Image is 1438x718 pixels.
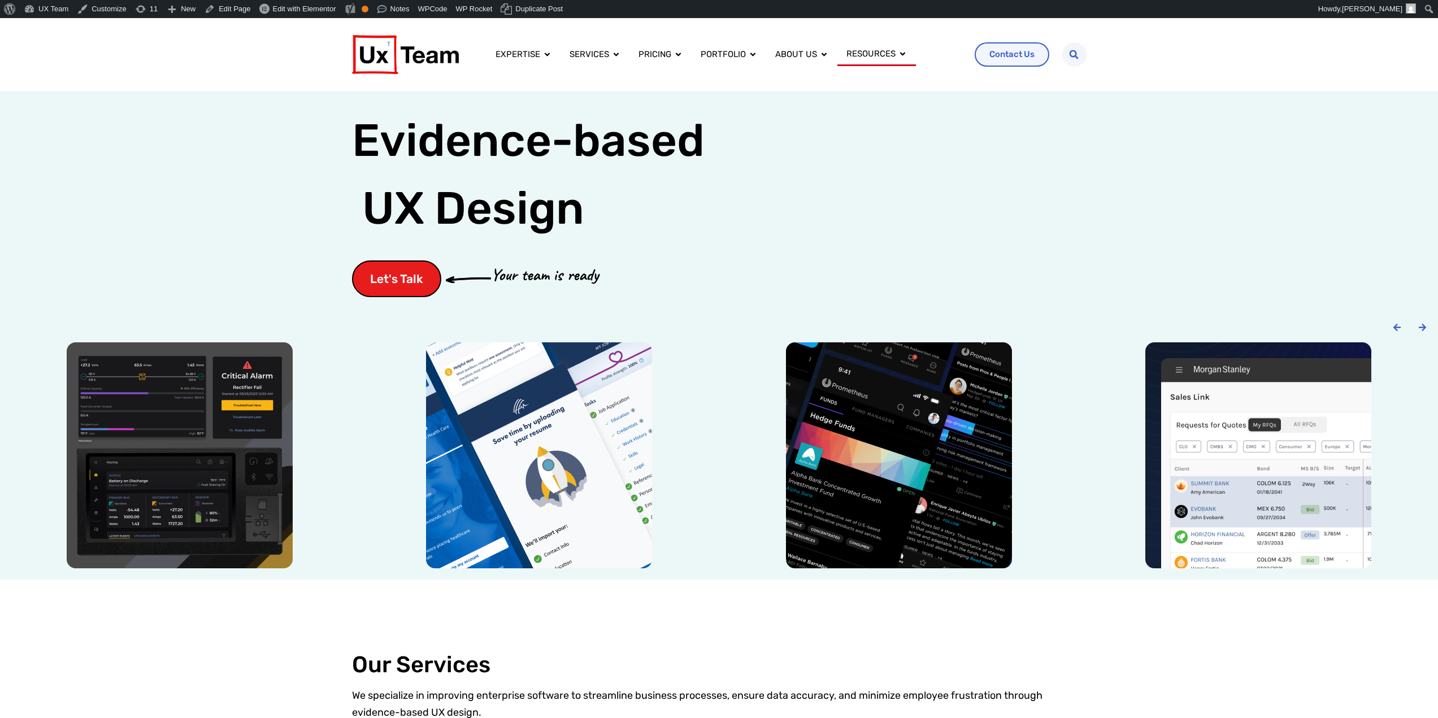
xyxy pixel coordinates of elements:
div: Carousel [11,342,1427,568]
div: 4 / 6 [1090,342,1427,568]
h2: Our Services [352,652,1087,678]
span: [PERSON_NAME] [1342,5,1402,13]
div: Previous slide [1393,323,1401,332]
span: Contact Us [989,50,1035,59]
span: UX Design [362,180,584,237]
img: arrow-cta [446,276,491,282]
a: Let's Talk [352,260,441,297]
div: Menu Toggle [486,43,966,67]
div: OK [362,6,368,12]
div: Search [1062,42,1087,67]
a: Pricing [638,48,671,61]
span: Let's Talk [370,273,423,285]
nav: Menu [486,43,966,67]
img: UX Team Logo [352,35,459,74]
a: Resources [846,47,896,60]
a: Services [570,48,609,61]
a: Contact Us [975,42,1049,67]
a: Expertise [496,48,540,61]
div: 3 / 6 [731,342,1067,568]
p: Your team is ready [491,262,598,288]
iframe: Chat Widget [1381,664,1438,718]
img: Power conversion company hardware UI device ux design [67,342,293,568]
img: Prometheus alts social media mobile app design [786,342,1012,568]
div: Next slide [1418,323,1427,332]
a: About us [775,48,817,61]
span: Edit with Elementor [273,5,336,13]
h1: Evidence-based [352,107,705,242]
img: Morgan Stanley trading floor application design [1145,342,1371,568]
div: 1 / 6 [11,342,348,568]
div: 2 / 6 [371,342,707,568]
img: SHC medical job application mobile app [426,342,652,568]
a: Portfolio [701,48,746,61]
